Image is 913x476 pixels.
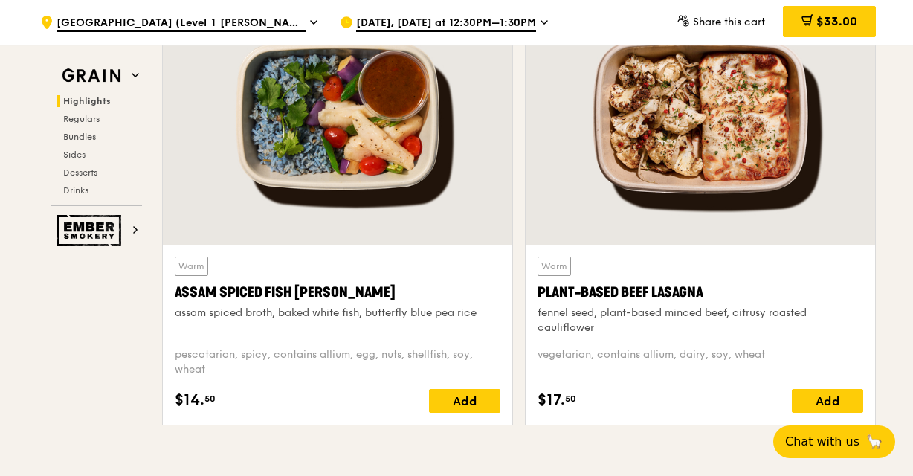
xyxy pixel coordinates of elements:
[175,389,204,411] span: $14.
[693,16,765,28] span: Share this cart
[57,62,126,89] img: Grain web logo
[63,185,88,196] span: Drinks
[175,347,500,377] div: pescatarian, spicy, contains allium, egg, nuts, shellfish, soy, wheat
[565,393,576,405] span: 50
[538,389,565,411] span: $17.
[429,389,500,413] div: Add
[792,389,863,413] div: Add
[785,433,859,451] span: Chat with us
[538,282,863,303] div: Plant-Based Beef Lasagna
[57,16,306,32] span: [GEOGRAPHIC_DATA] (Level 1 [PERSON_NAME] block drop-off point)
[356,16,536,32] span: [DATE], [DATE] at 12:30PM–1:30PM
[63,132,96,142] span: Bundles
[816,14,857,28] span: $33.00
[538,306,863,335] div: fennel seed, plant-based minced beef, citrusy roasted cauliflower
[538,347,863,377] div: vegetarian, contains allium, dairy, soy, wheat
[865,433,883,451] span: 🦙
[204,393,216,405] span: 50
[773,425,895,458] button: Chat with us🦙
[63,96,111,106] span: Highlights
[538,257,571,276] div: Warm
[57,215,126,246] img: Ember Smokery web logo
[63,167,97,178] span: Desserts
[63,149,86,160] span: Sides
[63,114,100,124] span: Regulars
[175,282,500,303] div: Assam Spiced Fish [PERSON_NAME]
[175,257,208,276] div: Warm
[175,306,500,321] div: assam spiced broth, baked white fish, butterfly blue pea rice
